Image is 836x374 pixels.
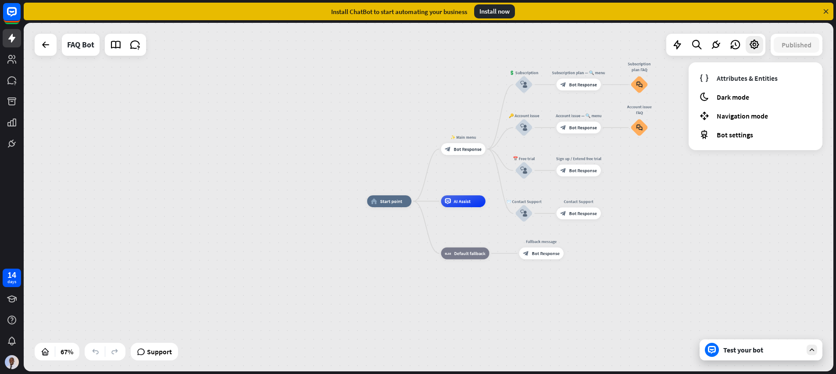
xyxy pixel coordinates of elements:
[436,134,489,140] div: ✨ Main menu
[454,146,482,152] span: Bot Response
[454,251,486,256] span: Default fallback
[7,279,16,285] div: days
[506,198,542,204] div: 📨 Contact Support
[58,345,76,359] div: 67%
[3,269,21,287] a: 14 days
[523,251,529,256] i: block_bot_response
[552,198,605,204] div: Contact Support
[520,124,527,131] i: block_user_input
[636,81,642,88] i: block_faq
[569,210,597,216] span: Bot Response
[532,251,560,256] span: Bot Response
[474,4,515,18] div: Install now
[717,130,753,139] span: Bot settings
[331,7,467,16] div: Install ChatBot to start automating your business
[552,156,605,162] div: Sign up / Extend free trial
[380,198,403,204] span: Start point
[717,93,749,101] span: Dark mode
[445,251,451,256] i: block_fallback
[699,92,709,102] i: moon
[520,210,527,217] i: block_user_input
[506,70,542,76] div: 💲 Subscription
[569,82,597,87] span: Bot Response
[520,81,527,88] i: block_user_input
[454,198,471,204] span: AI Assist
[506,113,542,119] div: 🔑 Account issue
[371,198,377,204] i: home_2
[147,345,172,359] span: Support
[515,239,568,245] div: Fallback message
[560,168,566,173] i: block_bot_response
[520,167,527,174] i: block_user_input
[717,111,768,120] span: Navigation mode
[723,345,802,354] div: Test your bot
[560,82,566,87] i: block_bot_response
[569,125,597,130] span: Bot Response
[636,124,642,131] i: block_faq
[7,271,16,279] div: 14
[696,69,815,86] a: Attributes & Entities
[7,4,33,30] button: Open LiveChat chat widget
[560,210,566,216] i: block_bot_response
[506,156,542,162] div: 📅 Free trial
[67,34,94,56] div: FAQ Bot
[774,37,819,53] button: Published
[717,74,778,83] span: Attributes & Entities
[445,146,450,152] i: block_bot_response
[552,70,605,76] div: Subscription plan — 🔍 menu
[560,125,566,130] i: block_bot_response
[569,168,597,173] span: Bot Response
[626,61,653,73] div: Subscription plan FAQ
[626,104,653,116] div: Account issue FAQ
[552,113,605,119] div: Account issue — 🔍 menu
